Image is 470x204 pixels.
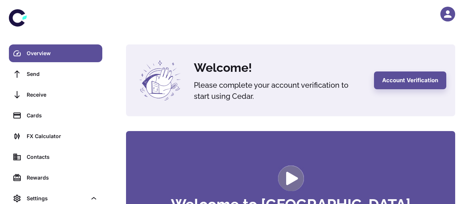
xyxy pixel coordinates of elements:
div: Contacts [27,153,98,161]
div: Cards [27,111,98,120]
h4: Welcome! [194,59,365,77]
div: Settings [27,194,87,203]
div: Rewards [27,174,98,182]
button: Account Verification [374,71,446,89]
a: Rewards [9,169,102,187]
a: Send [9,65,102,83]
a: FX Calculator [9,127,102,145]
h5: Please complete your account verification to start using Cedar. [194,80,365,102]
div: FX Calculator [27,132,98,140]
div: Receive [27,91,98,99]
a: Cards [9,107,102,124]
div: Overview [27,49,98,57]
a: Overview [9,44,102,62]
div: Send [27,70,98,78]
a: Receive [9,86,102,104]
a: Contacts [9,148,102,166]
